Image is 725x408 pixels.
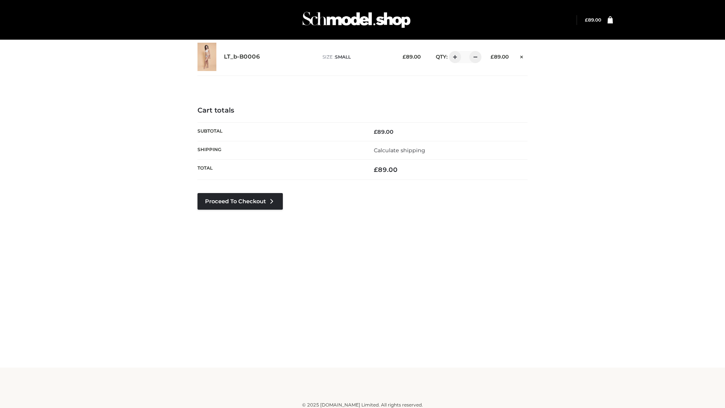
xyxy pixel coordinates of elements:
a: £89.00 [585,17,601,23]
span: £ [374,128,377,135]
a: Remove this item [516,51,528,61]
span: SMALL [335,54,351,60]
span: £ [374,166,378,173]
p: size : [322,54,391,60]
span: £ [585,17,588,23]
a: Calculate shipping [374,147,425,154]
h4: Cart totals [197,107,528,115]
div: QTY: [428,51,479,63]
bdi: 89.00 [374,166,398,173]
img: Schmodel Admin 964 [300,5,413,35]
th: Shipping [197,141,362,159]
span: £ [491,54,494,60]
bdi: 89.00 [374,128,393,135]
th: Subtotal [197,122,362,141]
span: £ [403,54,406,60]
bdi: 89.00 [403,54,421,60]
a: Proceed to Checkout [197,193,283,210]
bdi: 89.00 [491,54,509,60]
bdi: 89.00 [585,17,601,23]
th: Total [197,160,362,180]
a: LT_b-B0006 [224,53,260,60]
